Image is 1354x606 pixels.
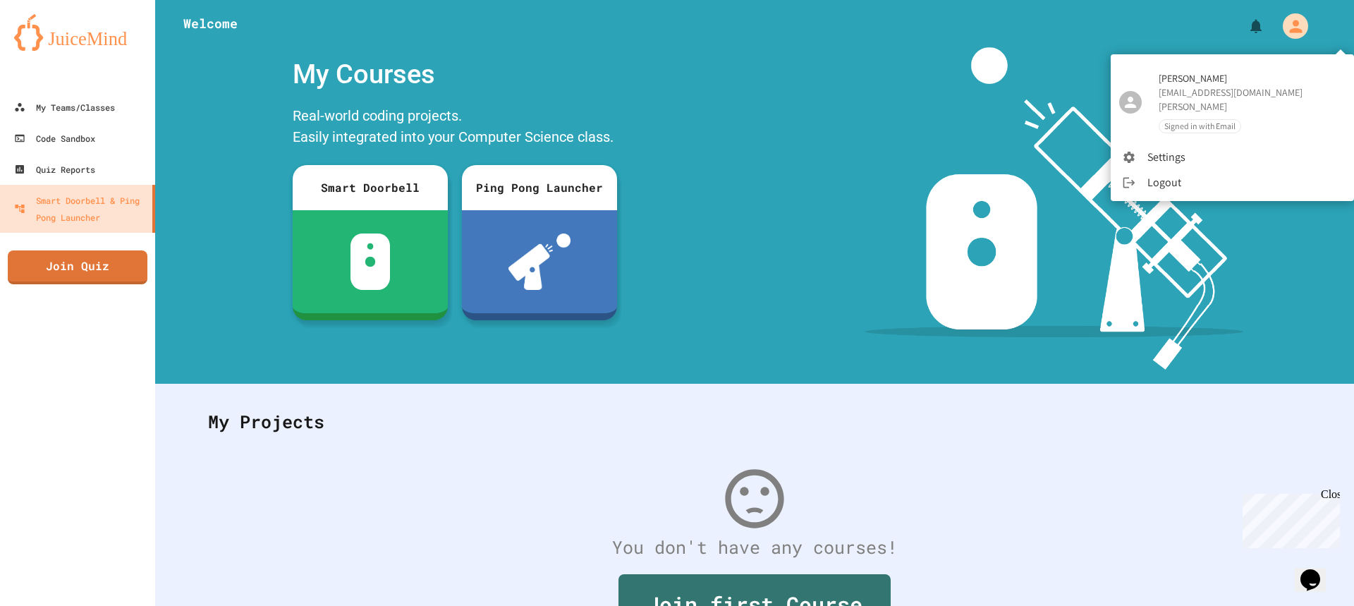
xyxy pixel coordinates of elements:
[1111,145,1354,170] li: Settings
[6,6,97,90] div: Chat with us now!Close
[1295,550,1340,592] iframe: chat widget
[1237,488,1340,548] iframe: chat widget
[1159,120,1240,132] span: Signed in with Email
[1111,170,1354,195] li: Logout
[1159,71,1343,85] span: [PERSON_NAME]
[1159,85,1343,114] div: [EMAIL_ADDRESS][DOMAIN_NAME][PERSON_NAME]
